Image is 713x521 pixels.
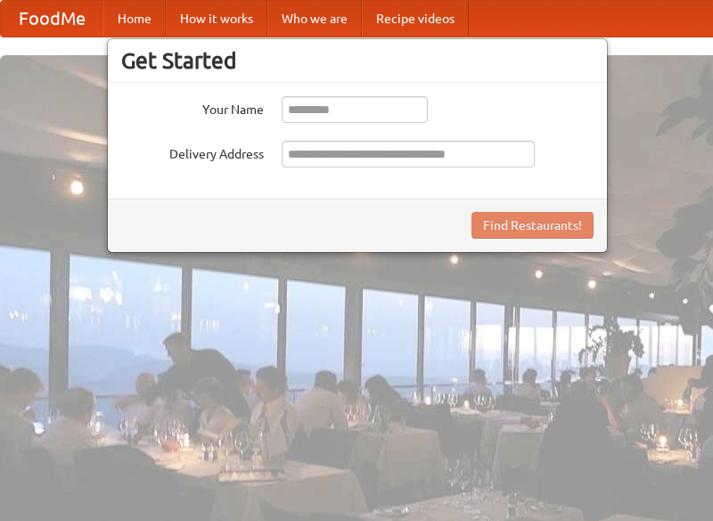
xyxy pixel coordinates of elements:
a: Who we are [267,1,362,37]
a: FoodMe [1,1,103,37]
a: Recipe videos [362,1,469,37]
a: Home [103,1,166,37]
label: Delivery Address [121,141,264,163]
a: How it works [166,1,267,37]
h3: Get Started [121,47,594,74]
button: Find Restaurants! [471,212,594,239]
label: Your Name [121,96,264,118]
